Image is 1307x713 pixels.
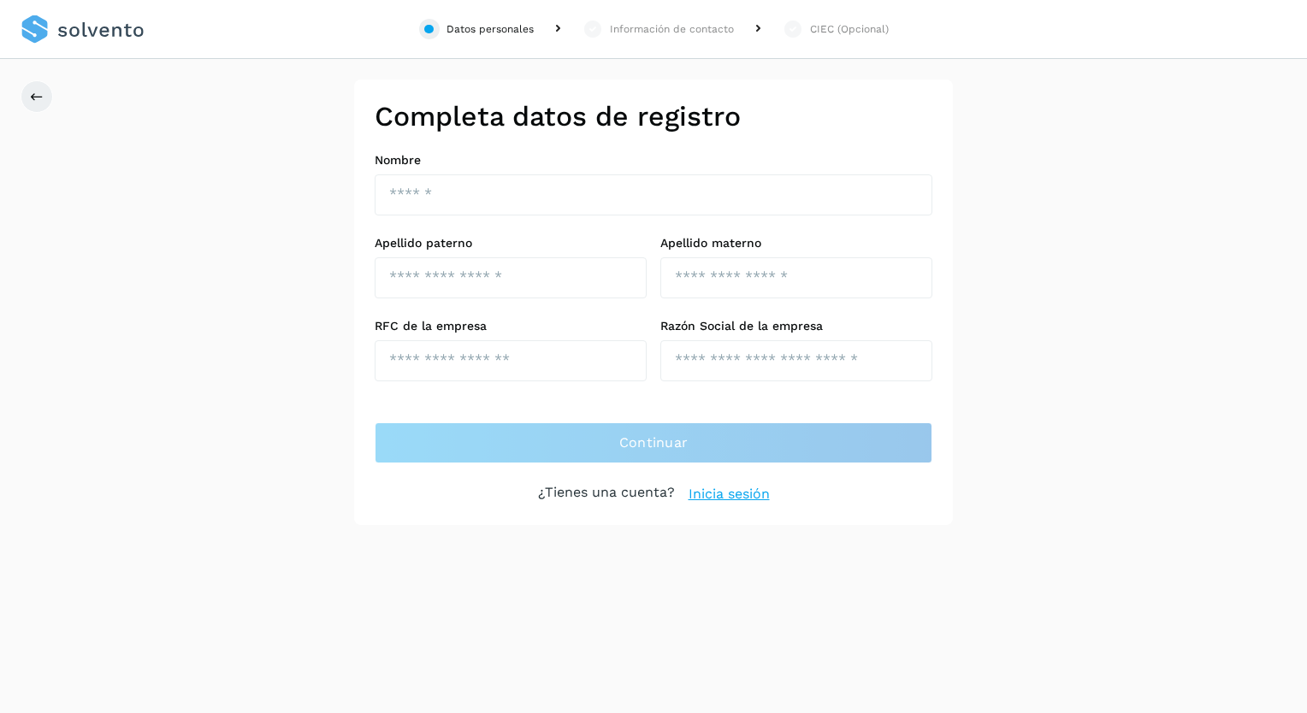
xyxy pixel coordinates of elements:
[538,484,675,504] p: ¿Tienes una cuenta?
[610,21,734,37] div: Información de contacto
[689,484,770,504] a: Inicia sesión
[660,319,932,333] label: Razón Social de la empresa
[660,236,932,250] label: Apellido materno
[447,21,534,37] div: Datos personales
[375,236,647,250] label: Apellido paterno
[619,433,689,452] span: Continuar
[375,100,932,133] h2: Completa datos de registro
[375,153,932,168] label: Nombre
[810,21,889,37] div: CIEC (Opcional)
[375,422,932,463] button: Continuar
[375,319,647,333] label: RFC de la empresa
